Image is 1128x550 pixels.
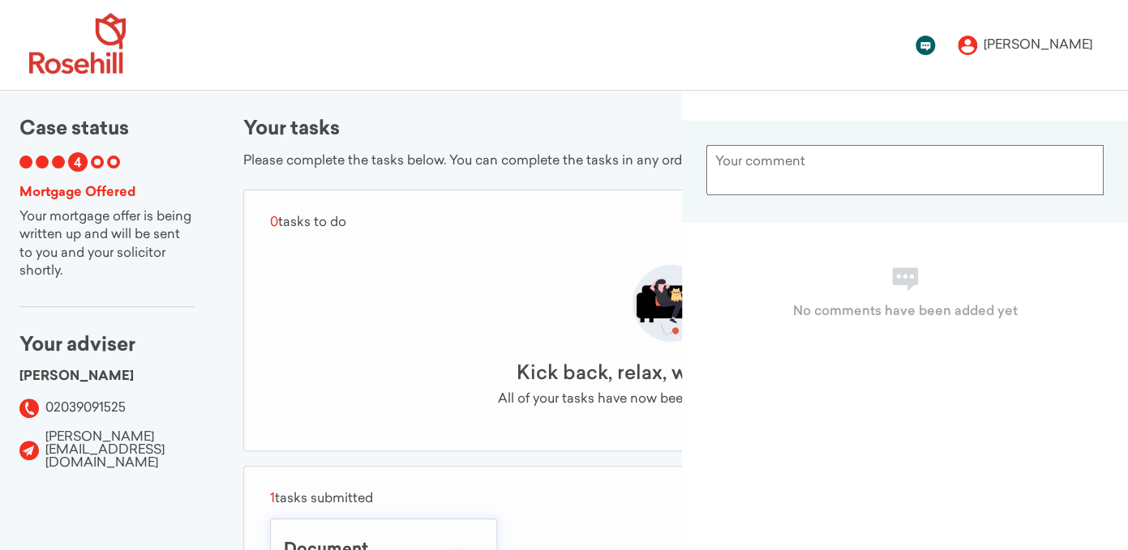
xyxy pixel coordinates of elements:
[74,157,82,170] span: 4
[243,120,1099,139] div: Your tasks
[498,390,844,408] div: All of your tasks have now been submitted to your broker
[19,336,195,356] div: Your adviser
[517,365,826,384] div: Kick back, relax, we'll be in touch
[270,492,275,505] span: 1
[19,208,195,281] div: Your mortgage offer is being written up and will be sent to you and your solicitor shortly.
[29,13,126,74] img: logo
[270,216,278,229] span: 0
[45,402,126,415] a: 02039091525
[270,216,1072,236] div: tasks to do
[270,492,1072,512] div: tasks submitted
[19,369,195,386] div: [PERSON_NAME]
[984,39,1092,52] div: [PERSON_NAME]
[45,431,165,470] a: [PERSON_NAME][EMAIL_ADDRESS][DOMAIN_NAME]
[19,120,195,139] div: Case status
[706,303,1104,321] p: No comments have been added yet
[19,185,195,202] div: Mortgage Offered
[243,152,1099,170] div: Please complete the tasks below. You can complete the tasks in any order and once complete you ca...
